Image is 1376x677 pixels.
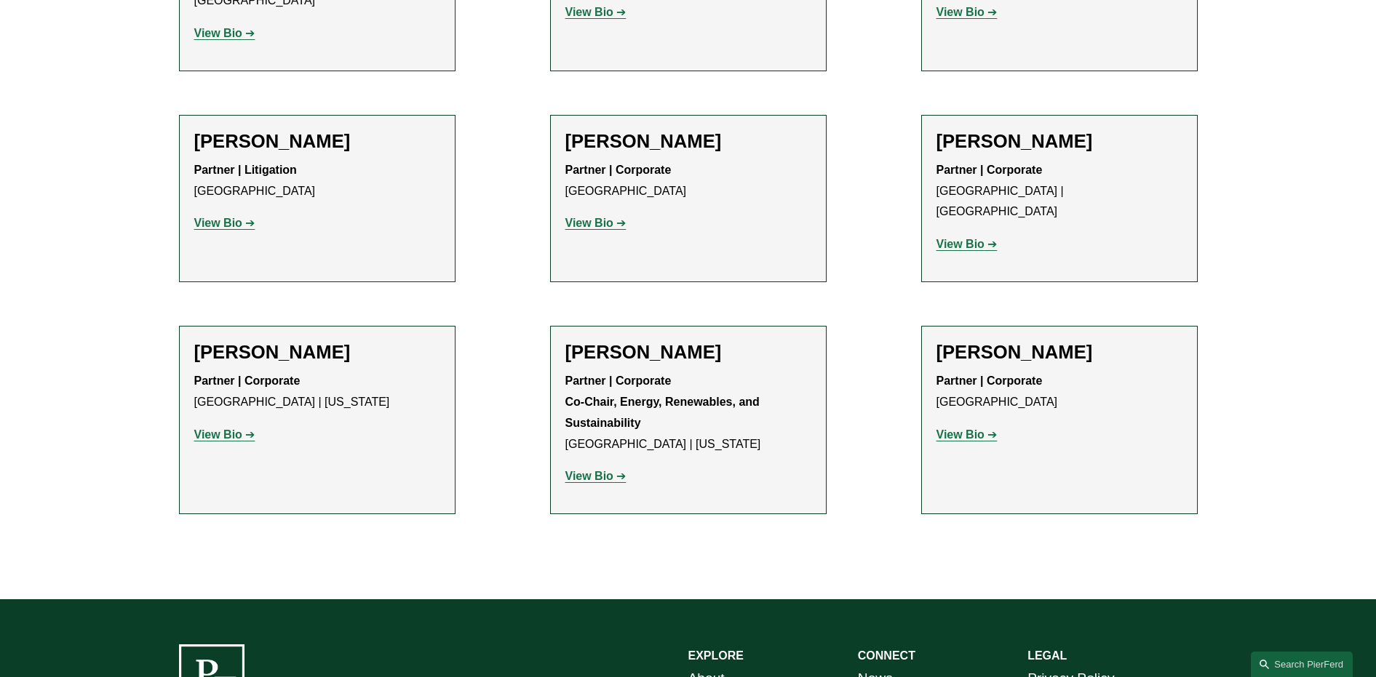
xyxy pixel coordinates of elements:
[194,341,440,364] h2: [PERSON_NAME]
[565,396,763,429] strong: Co-Chair, Energy, Renewables, and Sustainability
[194,130,440,153] h2: [PERSON_NAME]
[565,470,627,482] a: View Bio
[858,649,915,662] strong: CONNECT
[194,428,255,441] a: View Bio
[194,428,242,441] strong: View Bio
[565,164,672,176] strong: Partner | Corporate
[565,374,672,387] strong: Partner | Corporate
[1251,652,1353,677] a: Search this site
[565,6,613,18] strong: View Bio
[565,217,627,229] a: View Bio
[565,130,811,153] h2: [PERSON_NAME]
[936,6,998,18] a: View Bio
[1027,649,1067,662] strong: LEGAL
[194,217,242,229] strong: View Bio
[688,649,744,662] strong: EXPLORE
[936,374,1043,387] strong: Partner | Corporate
[936,371,1182,413] p: [GEOGRAPHIC_DATA]
[936,160,1182,223] p: [GEOGRAPHIC_DATA] | [GEOGRAPHIC_DATA]
[194,374,301,387] strong: Partner | Corporate
[194,160,440,202] p: [GEOGRAPHIC_DATA]
[565,217,613,229] strong: View Bio
[936,238,998,250] a: View Bio
[565,371,811,454] p: [GEOGRAPHIC_DATA] | [US_STATE]
[565,341,811,364] h2: [PERSON_NAME]
[194,164,297,176] strong: Partner | Litigation
[565,470,613,482] strong: View Bio
[194,371,440,413] p: [GEOGRAPHIC_DATA] | [US_STATE]
[936,238,985,250] strong: View Bio
[936,428,985,441] strong: View Bio
[936,6,985,18] strong: View Bio
[194,217,255,229] a: View Bio
[936,341,1182,364] h2: [PERSON_NAME]
[194,27,242,39] strong: View Bio
[936,130,1182,153] h2: [PERSON_NAME]
[936,428,998,441] a: View Bio
[565,160,811,202] p: [GEOGRAPHIC_DATA]
[565,6,627,18] a: View Bio
[936,164,1043,176] strong: Partner | Corporate
[194,27,255,39] a: View Bio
